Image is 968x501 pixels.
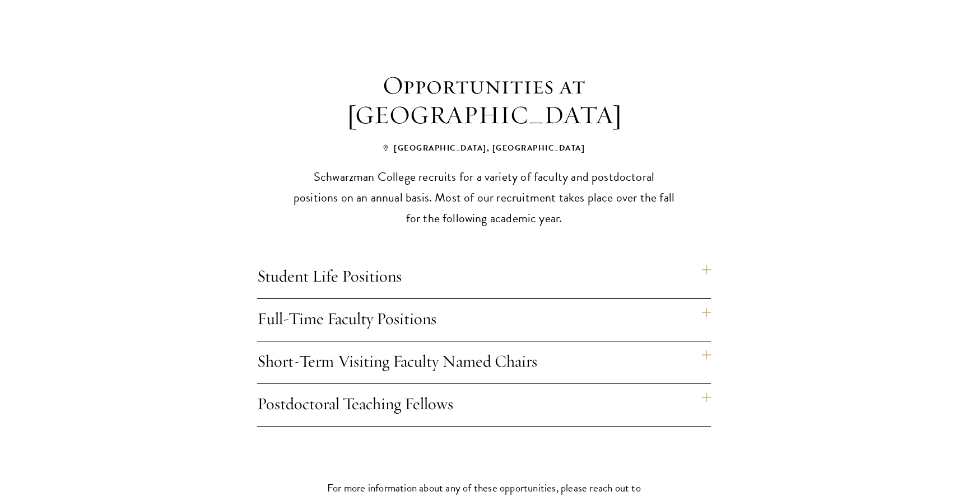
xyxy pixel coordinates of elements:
[257,256,711,298] h4: Student Life Positions
[277,71,691,130] h3: Opportunities at [GEOGRAPHIC_DATA]
[257,341,711,383] h4: Short-Term Visiting Faculty Named Chairs
[383,142,585,154] span: [GEOGRAPHIC_DATA], [GEOGRAPHIC_DATA]
[257,384,711,426] h4: Postdoctoral Teaching Fellows
[257,299,711,341] h4: Full-Time Faculty Positions
[291,166,677,228] p: Schwarzman College recruits for a variety of faculty and postdoctoral positions on an annual basi...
